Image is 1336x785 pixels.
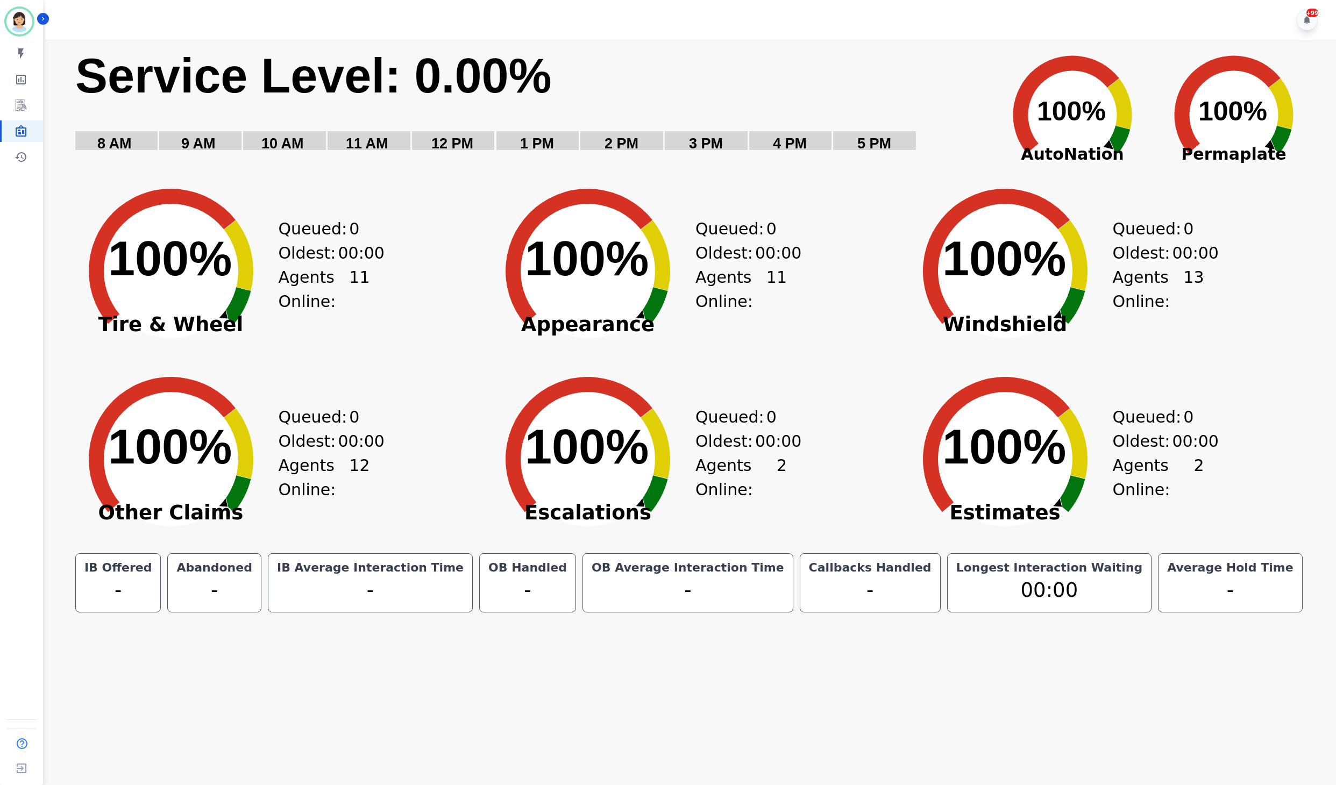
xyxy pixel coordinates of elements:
[942,232,1066,286] text: 100%
[689,135,723,152] text: 3 PM
[695,241,776,265] div: Oldest:
[82,575,154,605] div: -
[1037,96,1106,126] text: 100%
[279,265,370,313] div: Agents Online:
[755,241,801,265] span: 00:00
[174,560,254,575] div: Abandoned
[766,217,777,241] span: 0
[954,560,1145,575] div: Longest Interaction Waiting
[82,560,154,575] div: IB Offered
[755,429,801,453] span: 00:00
[1183,265,1204,313] span: 13
[1172,241,1218,265] span: 00:00
[279,241,359,265] div: Oldest:
[589,560,786,575] div: OB Average Interaction Time
[349,217,359,241] span: 0
[589,575,786,605] div: -
[1165,560,1295,575] div: Average Hold Time
[954,575,1145,605] div: 00:00
[275,560,466,575] div: IB Average Interaction Time
[181,135,216,152] text: 9 AM
[108,420,232,474] text: 100%
[346,135,388,152] text: 11 AM
[1183,405,1193,429] span: 0
[338,429,384,453] span: 00:00
[279,453,370,502] div: Agents Online:
[520,135,554,152] text: 1 PM
[279,429,359,453] div: Oldest:
[695,217,776,241] div: Queued:
[279,405,359,429] div: Queued:
[695,453,787,502] div: Agents Online:
[63,508,279,518] span: Other Claims
[766,265,787,313] span: 11
[1113,241,1193,265] div: Oldest:
[695,405,776,429] div: Queued:
[75,49,552,103] text: Service Level: 0.00%
[992,142,1153,166] span: AutoNation
[1198,96,1267,126] text: 100%
[480,508,695,518] span: Escalations
[74,47,985,168] svg: Service Level: 0%
[1113,217,1193,241] div: Queued:
[1153,142,1314,166] span: Permaplate
[857,135,891,152] text: 5 PM
[338,241,384,265] span: 00:00
[480,319,695,330] span: Appearance
[1113,265,1204,313] div: Agents Online:
[807,575,934,605] div: -
[97,135,132,152] text: 8 AM
[695,429,776,453] div: Oldest:
[63,319,279,330] span: Tire & Wheel
[431,135,473,152] text: 12 PM
[349,405,359,429] span: 0
[279,217,359,241] div: Queued:
[525,232,649,286] text: 100%
[1306,9,1318,17] div: +99
[1172,429,1218,453] span: 00:00
[486,560,569,575] div: OB Handled
[6,9,32,34] img: Bordered avatar
[605,135,638,152] text: 2 PM
[174,575,254,605] div: -
[349,453,369,502] span: 12
[261,135,304,152] text: 10 AM
[898,319,1113,330] span: Windshield
[486,575,569,605] div: -
[1113,405,1193,429] div: Queued:
[942,420,1066,474] text: 100%
[1113,429,1193,453] div: Oldest:
[349,265,369,313] span: 11
[1193,453,1204,502] span: 2
[807,560,934,575] div: Callbacks Handled
[1165,575,1295,605] div: -
[898,508,1113,518] span: Estimates
[108,232,232,286] text: 100%
[766,405,777,429] span: 0
[275,575,466,605] div: -
[773,135,807,152] text: 4 PM
[777,453,787,502] span: 2
[1183,217,1193,241] span: 0
[525,420,649,474] text: 100%
[1113,453,1204,502] div: Agents Online:
[695,265,787,313] div: Agents Online:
